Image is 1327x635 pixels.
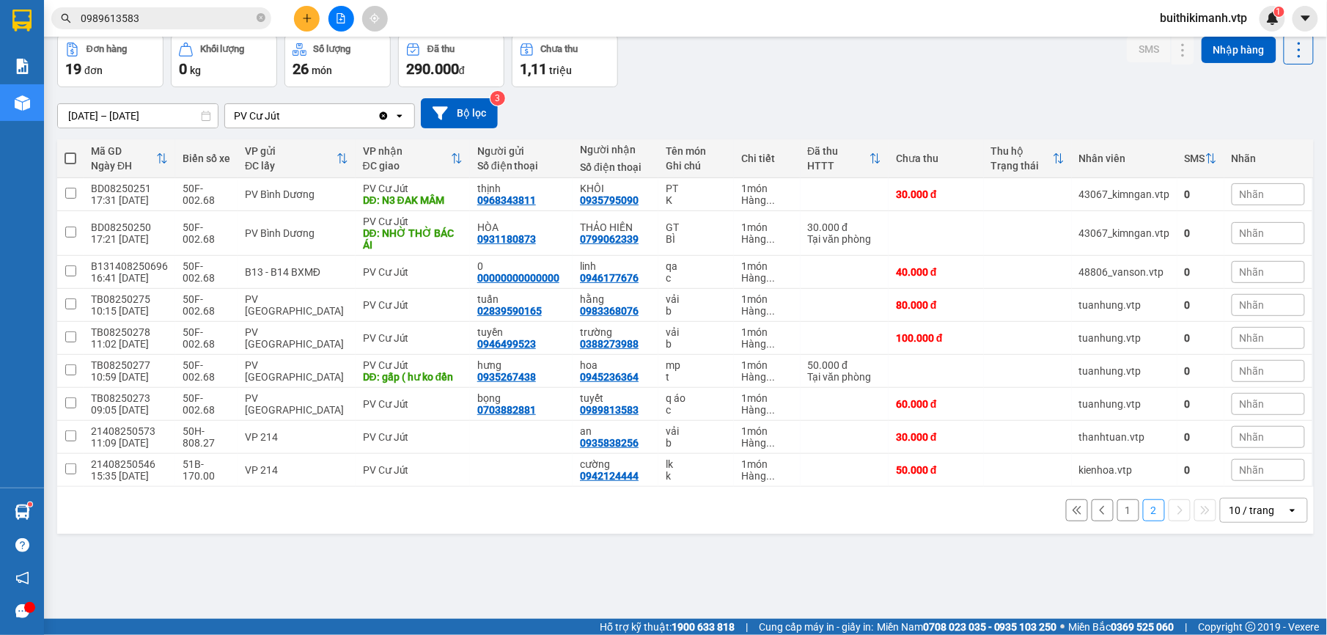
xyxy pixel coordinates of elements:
[1079,464,1170,476] div: kienhoa.vtp
[477,305,542,317] div: 02839590165
[991,160,1053,172] div: Trạng thái
[1202,37,1276,63] button: Nhập hàng
[477,183,565,194] div: thịnh
[580,293,651,305] div: hằng
[766,233,775,245] span: ...
[61,13,71,23] span: search
[580,404,639,416] div: 0989813583
[1177,139,1224,178] th: Toggle SortBy
[91,293,168,305] div: TB08250275
[148,55,207,66] span: CJ08250230
[1232,153,1305,164] div: Nhãn
[1185,332,1217,344] div: 0
[257,12,265,26] span: close-circle
[363,359,463,371] div: PV Cư Jút
[490,91,505,106] sup: 3
[580,326,651,338] div: trường
[877,619,1057,635] span: Miền Nam
[84,65,103,76] span: đơn
[394,110,405,122] svg: open
[666,371,727,383] div: t
[87,44,127,54] div: Đơn hàng
[91,458,168,470] div: 21408250546
[1111,621,1175,633] strong: 0369 525 060
[477,160,565,172] div: Số điện thoại
[363,464,463,476] div: PV Cư Jút
[741,425,793,437] div: 1 món
[234,109,280,123] div: PV Cư Jút
[666,404,727,416] div: c
[808,221,882,233] div: 30.000 đ
[1079,188,1170,200] div: 43067_kimngan.vtp
[896,398,977,410] div: 60.000 đ
[1274,7,1284,17] sup: 1
[808,233,882,245] div: Tại văn phòng
[294,6,320,32] button: plus
[57,34,163,87] button: Đơn hàng19đơn
[541,44,578,54] div: Chưa thu
[477,221,565,233] div: HÒA
[666,425,727,437] div: vải
[746,619,748,635] span: |
[808,371,882,383] div: Tại văn phòng
[666,359,727,371] div: mp
[1240,464,1265,476] span: Nhãn
[363,431,463,443] div: PV Cư Jút
[580,338,639,350] div: 0388273988
[200,44,245,54] div: Khối lượng
[1240,227,1265,239] span: Nhãn
[15,102,30,123] span: Nơi gửi:
[183,183,230,206] div: 50F-002.68
[896,464,977,476] div: 50.000 đ
[183,293,230,317] div: 50F-002.68
[666,160,727,172] div: Ghi chú
[1185,188,1217,200] div: 0
[672,621,735,633] strong: 1900 633 818
[363,194,463,206] div: DĐ: N3 ĐAK MÂM
[1240,365,1265,377] span: Nhãn
[991,145,1053,157] div: Thu hộ
[378,110,389,122] svg: Clear value
[766,470,775,482] span: ...
[549,65,572,76] span: triệu
[801,139,889,178] th: Toggle SortBy
[293,60,309,78] span: 26
[91,260,168,272] div: B131408250696
[38,23,119,78] strong: CÔNG TY TNHH [GEOGRAPHIC_DATA] 214 QL13 - P.26 - Q.BÌNH THẠNH - TP HCM 1900888606
[91,470,168,482] div: 15:35 [DATE]
[459,65,465,76] span: đ
[312,65,332,76] span: món
[477,371,536,383] div: 0935267438
[91,371,168,383] div: 10:59 [DATE]
[1079,431,1170,443] div: thanhtuan.vtp
[580,272,639,284] div: 0946177676
[282,109,283,123] input: Selected PV Cư Jút.
[257,13,265,22] span: close-circle
[91,183,168,194] div: BD08250251
[363,216,463,227] div: PV Cư Jút
[1185,299,1217,311] div: 0
[477,145,565,157] div: Người gửi
[91,145,156,157] div: Mã GD
[245,431,348,443] div: VP 214
[363,371,463,383] div: DĐ: gấp ( hư ko đền
[245,392,348,416] div: PV [GEOGRAPHIC_DATA]
[238,139,356,178] th: Toggle SortBy
[15,95,30,111] img: warehouse-icon
[766,437,775,449] span: ...
[245,293,348,317] div: PV [GEOGRAPHIC_DATA]
[580,359,651,371] div: hoa
[477,392,565,404] div: bọng
[666,183,727,194] div: PT
[741,221,793,233] div: 1 món
[1266,12,1279,25] img: icon-new-feature
[179,60,187,78] span: 0
[580,458,651,470] div: cường
[1240,332,1265,344] span: Nhãn
[666,272,727,284] div: c
[183,153,230,164] div: Biển số xe
[666,305,727,317] div: b
[363,183,463,194] div: PV Cư Jút
[363,266,463,278] div: PV Cư Jút
[741,194,793,206] div: Hàng thông thường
